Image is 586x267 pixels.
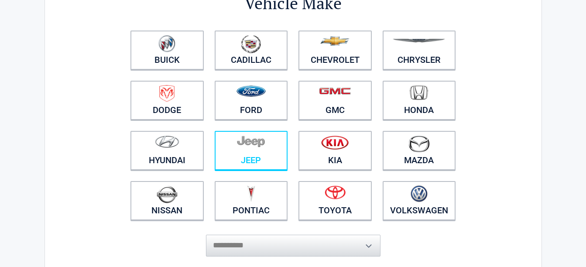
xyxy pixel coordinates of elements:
a: Dodge [130,81,204,120]
a: Chrysler [383,31,456,70]
a: Volkswagen [383,181,456,220]
img: cadillac [241,35,261,53]
a: Chevrolet [298,31,372,70]
img: honda [410,85,428,100]
img: jeep [237,135,265,147]
a: Toyota [298,181,372,220]
a: GMC [298,81,372,120]
img: toyota [325,185,346,199]
a: Honda [383,81,456,120]
a: Ford [215,81,288,120]
a: Nissan [130,181,204,220]
img: chevrolet [320,36,350,46]
a: Cadillac [215,31,288,70]
img: hyundai [155,135,179,148]
a: Mazda [383,131,456,170]
img: kia [321,135,349,150]
a: Buick [130,31,204,70]
a: Pontiac [215,181,288,220]
a: Hyundai [130,131,204,170]
img: mazda [408,135,430,152]
img: ford [236,86,266,97]
a: Jeep [215,131,288,170]
a: Kia [298,131,372,170]
img: volkswagen [411,185,428,202]
img: dodge [159,85,175,102]
img: pontiac [247,185,255,202]
img: gmc [319,87,351,95]
img: chrysler [392,39,445,43]
img: buick [158,35,175,52]
img: nissan [157,185,178,203]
